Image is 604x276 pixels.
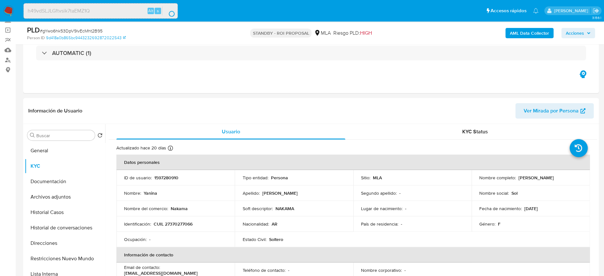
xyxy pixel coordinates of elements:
p: Yanina [144,190,157,196]
p: - [399,190,401,196]
p: Teléfono de contacto : [242,267,285,273]
a: 9d418a0b865bc9443232692872022543 [46,35,126,41]
p: Estado Civil : [242,236,266,242]
th: Datos personales [116,155,590,170]
button: search-icon [162,6,175,15]
b: PLD [27,25,40,35]
p: Nakama [171,206,188,211]
p: Ocupación : [124,236,147,242]
p: STANDBY - ROI PROPOSAL [250,29,311,38]
h3: AUTOMATIC (1) [52,49,91,57]
p: Email de contacto : [124,264,160,270]
p: Nombre corporativo : [361,267,402,273]
button: Historial Casos [25,205,105,220]
p: ID de usuario : [124,175,152,181]
p: cecilia.zacarias@mercadolibre.com [554,8,590,14]
h1: Información de Usuario [28,108,82,114]
p: Nombre social : [479,190,509,196]
button: Direcciones [25,236,105,251]
span: Accesos rápidos [491,7,527,14]
span: Alt [148,8,153,14]
p: Apellido : [242,190,259,196]
p: - [288,267,289,273]
button: Documentación [25,174,105,189]
b: AML Data Collector [510,28,549,38]
p: 1597280910 [154,175,178,181]
span: Ver Mirada por Persona [524,103,579,119]
span: 3.156.1 [592,15,601,20]
p: CUIL 27370277066 [154,221,193,227]
p: Persona [271,175,288,181]
p: Soltero [269,236,283,242]
th: Información de contacto [116,247,590,263]
span: KYC Status [462,128,488,135]
p: [EMAIL_ADDRESS][DOMAIN_NAME] [124,270,198,276]
a: Salir [592,7,599,14]
span: Acciones [566,28,584,38]
p: Actualizado hace 20 días [116,145,166,151]
p: Género : [479,221,495,227]
button: Restricciones Nuevo Mundo [25,251,105,266]
input: Buscar usuario o caso... [24,7,177,15]
p: Tipo entidad : [242,175,268,181]
p: AR [271,221,277,227]
button: Volver al orden por defecto [97,133,103,140]
p: - [405,206,406,211]
p: Sitio : [361,175,370,181]
p: Nombre : [124,190,141,196]
span: HIGH [360,29,372,37]
button: General [25,143,105,158]
button: Buscar [30,133,35,138]
p: F [498,221,500,227]
span: # gYwo6hk53DpV9lvEcMht2B95 [40,28,103,34]
p: Nacionalidad : [242,221,269,227]
p: - [149,236,150,242]
div: MLA [314,30,330,37]
a: Notificaciones [533,8,538,13]
p: Lugar de nacimiento : [361,206,402,211]
p: [PERSON_NAME] [518,175,554,181]
p: [PERSON_NAME] [262,190,297,196]
p: [DATE] [524,206,538,211]
div: AUTOMATIC (1) [36,46,586,60]
button: AML Data Collector [505,28,554,38]
button: Ver Mirada por Persona [515,103,594,119]
p: País de residencia : [361,221,398,227]
b: Person ID [27,35,45,41]
p: Nombre del comercio : [124,206,168,211]
p: MLA [373,175,382,181]
p: Nombre completo : [479,175,516,181]
span: Riesgo PLD: [333,30,372,37]
p: Sol [511,190,518,196]
button: Acciones [561,28,595,38]
p: NAKAMA [275,206,294,211]
span: s [157,8,159,14]
button: KYC [25,158,105,174]
p: Segundo apellido : [361,190,397,196]
p: - [401,221,402,227]
p: Identificación : [124,221,151,227]
button: Historial de conversaciones [25,220,105,236]
p: Fecha de nacimiento : [479,206,522,211]
button: Archivos adjuntos [25,189,105,205]
span: Usuario [221,128,240,135]
p: - [404,267,406,273]
input: Buscar [36,133,92,138]
p: Soft descriptor : [242,206,273,211]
